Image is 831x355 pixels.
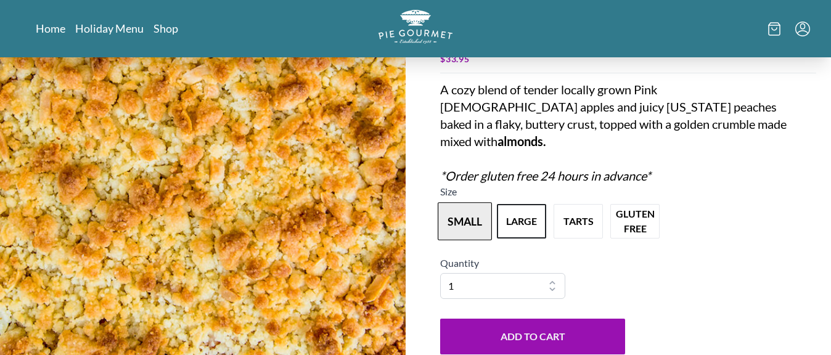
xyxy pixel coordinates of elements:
[36,21,65,36] a: Home
[440,168,651,183] em: *Order gluten free 24 hours in advance*
[438,202,492,240] button: Variant Swatch
[75,21,144,36] a: Holiday Menu
[795,22,810,36] button: Menu
[440,257,479,269] span: Quantity
[440,51,816,68] div: $ 33.95
[379,10,452,47] a: Logo
[440,273,565,299] select: Quantity
[497,204,546,239] button: Variant Swatch
[440,81,795,184] div: A cozy blend of tender locally grown Pink [DEMOGRAPHIC_DATA] apples and juicy [US_STATE] peaches ...
[440,186,457,197] span: Size
[610,204,660,239] button: Variant Swatch
[154,21,178,36] a: Shop
[554,204,603,239] button: Variant Swatch
[379,10,452,44] img: logo
[440,319,625,354] button: Add to Cart
[497,134,546,149] strong: almonds.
